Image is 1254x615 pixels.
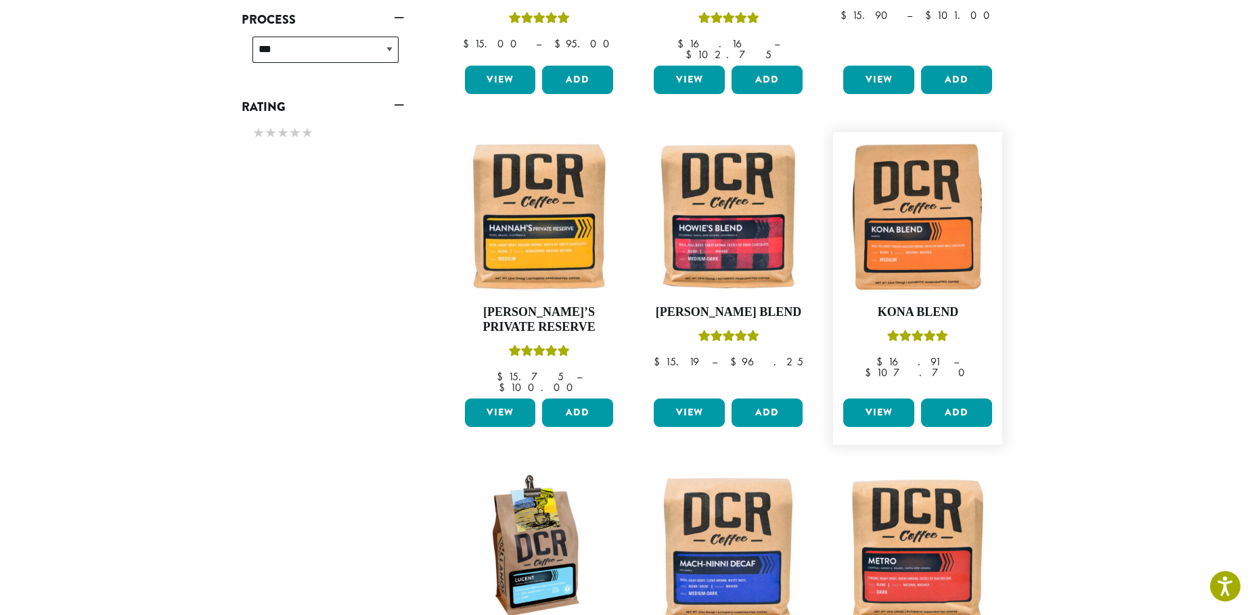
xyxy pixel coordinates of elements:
bdi: 16.16 [677,37,761,51]
a: Process [242,8,404,31]
span: $ [462,37,474,51]
bdi: 15.00 [462,37,522,51]
h4: [PERSON_NAME] Blend [650,305,806,320]
h4: [PERSON_NAME]’s Private Reserve [462,305,617,334]
div: Rated 5.00 out of 5 [887,328,948,348]
span: $ [554,37,565,51]
div: Rated 4.67 out of 5 [698,328,759,348]
button: Add [542,398,613,427]
h4: Kona Blend [840,305,995,320]
a: View [465,398,536,427]
span: ★ [252,123,265,143]
span: $ [686,47,697,62]
button: Add [732,66,803,94]
a: View [654,398,725,427]
span: – [954,355,959,369]
span: $ [865,365,876,380]
span: ★ [289,123,301,143]
bdi: 15.75 [496,369,563,384]
bdi: 15.90 [840,8,893,22]
bdi: 16.91 [876,355,941,369]
span: $ [654,355,665,369]
div: Rated 5.00 out of 5 [508,10,569,30]
a: View [843,398,914,427]
button: Add [732,398,803,427]
button: Add [921,66,992,94]
bdi: 102.75 [686,47,771,62]
bdi: 101.00 [924,8,995,22]
div: Rated 5.00 out of 5 [698,10,759,30]
bdi: 96.25 [730,355,803,369]
span: $ [840,8,851,22]
a: [PERSON_NAME] BlendRated 4.67 out of 5 [650,139,806,392]
span: – [906,8,912,22]
span: $ [499,380,510,394]
a: View [465,66,536,94]
span: – [535,37,541,51]
span: – [576,369,581,384]
button: Add [921,398,992,427]
span: ★ [301,123,313,143]
bdi: 100.00 [499,380,579,394]
a: View [654,66,725,94]
bdi: 15.19 [654,355,698,369]
img: Howies-Blend-12oz-300x300.jpg [650,139,806,294]
bdi: 95.00 [554,37,615,51]
span: $ [677,37,689,51]
span: – [774,37,780,51]
div: Rating [242,118,404,150]
span: $ [730,355,741,369]
a: View [843,66,914,94]
img: Kona-300x300.jpg [840,139,995,294]
div: Process [242,31,404,79]
a: [PERSON_NAME]’s Private ReserveRated 5.00 out of 5 [462,139,617,392]
span: ★ [277,123,289,143]
span: – [711,355,717,369]
button: Add [542,66,613,94]
div: Rated 5.00 out of 5 [508,343,569,363]
a: Kona BlendRated 5.00 out of 5 [840,139,995,392]
img: Hannahs-Private-Reserve-12oz-300x300.jpg [461,139,617,294]
span: $ [876,355,888,369]
span: $ [496,369,508,384]
span: $ [924,8,936,22]
a: Rating [242,95,404,118]
span: ★ [265,123,277,143]
bdi: 107.70 [865,365,971,380]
